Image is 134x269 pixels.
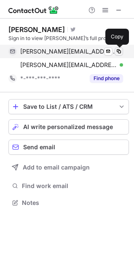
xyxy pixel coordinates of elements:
[22,199,126,207] span: Notes
[23,144,55,151] span: Send email
[23,124,113,130] span: AI write personalized message
[90,74,123,83] button: Reveal Button
[8,99,129,114] button: save-profile-one-click
[8,5,59,15] img: ContactOut v5.3.10
[8,35,129,42] div: Sign in to view [PERSON_NAME]’s full profile
[8,180,129,192] button: Find work email
[22,182,126,190] span: Find work email
[8,140,129,155] button: Send email
[20,48,117,55] span: [PERSON_NAME][EMAIL_ADDRESS][DOMAIN_NAME]
[8,25,65,34] div: [PERSON_NAME]
[8,160,129,175] button: Add to email campaign
[20,61,117,69] span: [PERSON_NAME][EMAIL_ADDRESS][DOMAIN_NAME]
[23,103,114,110] div: Save to List / ATS / CRM
[8,197,129,209] button: Notes
[23,164,90,171] span: Add to email campaign
[8,119,129,134] button: AI write personalized message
